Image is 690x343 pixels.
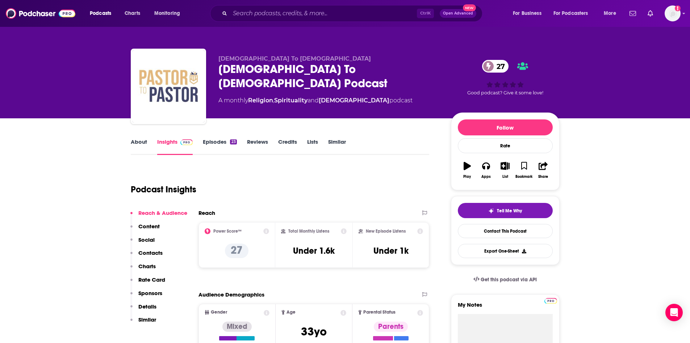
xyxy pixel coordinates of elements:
div: Parents [374,322,408,332]
span: 27 [489,60,509,73]
span: 33 yo [301,324,327,339]
button: Show profile menu [665,5,681,21]
a: Similar [328,138,346,155]
h3: Under 1k [373,245,409,256]
button: List [495,157,514,183]
span: Charts [125,8,140,19]
button: open menu [599,8,625,19]
button: Similar [130,316,156,330]
span: and [308,97,319,104]
div: 27Good podcast? Give it some love! [451,55,560,100]
p: Social [138,236,155,243]
span: Logged in as BenLaurro [665,5,681,21]
p: Content [138,223,160,230]
span: Ctrl K [417,9,434,18]
h2: Audience Demographics [198,291,264,298]
button: Content [130,223,160,236]
div: Bookmark [515,175,532,179]
img: tell me why sparkle [488,208,494,214]
button: Rate Card [130,276,165,290]
a: InsightsPodchaser Pro [157,138,193,155]
div: Open Intercom Messenger [665,304,683,321]
span: Open Advanced [443,12,473,15]
a: Charts [120,8,145,19]
p: Sponsors [138,290,162,297]
h2: Power Score™ [213,229,242,234]
div: Play [463,175,471,179]
button: Apps [477,157,495,183]
span: Monitoring [154,8,180,19]
button: Export One-Sheet [458,244,553,258]
h2: New Episode Listens [366,229,406,234]
div: Apps [481,175,491,179]
p: Rate Card [138,276,165,283]
a: Reviews [247,138,268,155]
img: Podchaser Pro [180,139,193,145]
p: Reach & Audience [138,209,187,216]
button: Bookmark [515,157,534,183]
img: Podchaser - Follow, Share and Rate Podcasts [6,7,75,20]
span: Good podcast? Give it some love! [467,90,543,95]
span: For Podcasters [553,8,588,19]
a: Credits [278,138,297,155]
a: Religion [248,97,273,104]
a: Get this podcast via API [468,271,543,289]
a: 27 [482,60,509,73]
a: Show notifications dropdown [627,7,639,20]
a: About [131,138,147,155]
h3: Under 1.6k [293,245,335,256]
div: A monthly podcast [218,96,413,105]
button: Charts [130,263,156,276]
span: Gender [211,310,227,315]
p: Similar [138,316,156,323]
p: Contacts [138,249,163,256]
span: Get this podcast via API [481,277,537,283]
svg: Add a profile image [675,5,681,11]
span: , [273,97,274,104]
a: Spirituality [274,97,308,104]
a: Lists [307,138,318,155]
span: Tell Me Why [497,208,522,214]
img: Podchaser Pro [544,298,557,304]
button: tell me why sparkleTell Me Why [458,203,553,218]
button: Contacts [130,249,163,263]
span: More [604,8,616,19]
span: [DEMOGRAPHIC_DATA] To [DEMOGRAPHIC_DATA] [218,55,371,62]
button: open menu [549,8,599,19]
button: open menu [85,8,121,19]
div: Search podcasts, credits, & more... [217,5,489,22]
h2: Total Monthly Listens [288,229,329,234]
img: User Profile [665,5,681,21]
button: open menu [149,8,189,19]
a: Episodes23 [203,138,237,155]
p: Details [138,303,156,310]
button: Reach & Audience [130,209,187,223]
input: Search podcasts, credits, & more... [230,8,417,19]
div: List [502,175,508,179]
a: Show notifications dropdown [645,7,656,20]
button: Social [130,236,155,250]
span: Age [287,310,296,315]
h2: Reach [198,209,215,216]
button: Open AdvancedNew [440,9,476,18]
button: Sponsors [130,290,162,303]
label: My Notes [458,301,553,314]
img: Pastor To Pastor Podcast [132,50,205,123]
span: Podcasts [90,8,111,19]
h1: Podcast Insights [131,184,196,195]
div: Share [538,175,548,179]
div: 23 [230,139,237,144]
button: open menu [508,8,551,19]
div: Rate [458,138,553,153]
a: Contact This Podcast [458,224,553,238]
button: Follow [458,119,553,135]
span: New [463,4,476,11]
a: Pro website [544,297,557,304]
p: 27 [225,244,248,258]
p: Charts [138,263,156,270]
span: Parental Status [363,310,396,315]
button: Details [130,303,156,317]
a: [DEMOGRAPHIC_DATA] [319,97,389,104]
